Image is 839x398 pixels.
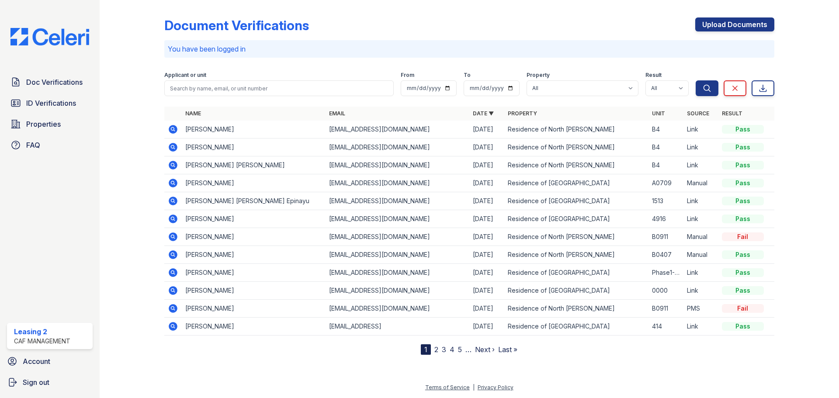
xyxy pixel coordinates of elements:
[469,138,504,156] td: [DATE]
[722,110,742,117] a: Result
[182,192,326,210] td: [PERSON_NAME] [PERSON_NAME] Epinayu
[23,356,50,367] span: Account
[687,110,709,117] a: Source
[182,138,326,156] td: [PERSON_NAME]
[182,174,326,192] td: [PERSON_NAME]
[326,228,469,246] td: [EMAIL_ADDRESS][DOMAIN_NAME]
[648,300,683,318] td: B0911
[478,384,513,391] a: Privacy Policy
[26,119,61,129] span: Properties
[648,174,683,192] td: A0709
[326,318,469,336] td: [EMAIL_ADDRESS]
[683,210,718,228] td: Link
[722,215,764,223] div: Pass
[469,156,504,174] td: [DATE]
[3,353,96,370] a: Account
[469,282,504,300] td: [DATE]
[182,228,326,246] td: [PERSON_NAME]
[469,192,504,210] td: [DATE]
[504,318,648,336] td: Residence of [GEOGRAPHIC_DATA]
[648,192,683,210] td: 1513
[683,121,718,138] td: Link
[648,264,683,282] td: Phase1-0114
[504,174,648,192] td: Residence of [GEOGRAPHIC_DATA]
[26,98,76,108] span: ID Verifications
[326,138,469,156] td: [EMAIL_ADDRESS][DOMAIN_NAME]
[401,72,414,79] label: From
[504,246,648,264] td: Residence of North [PERSON_NAME]
[26,77,83,87] span: Doc Verifications
[464,72,471,79] label: To
[504,210,648,228] td: Residence of [GEOGRAPHIC_DATA]
[26,140,40,150] span: FAQ
[473,384,475,391] div: |
[326,192,469,210] td: [EMAIL_ADDRESS][DOMAIN_NAME]
[527,72,550,79] label: Property
[458,345,462,354] a: 5
[722,143,764,152] div: Pass
[14,326,70,337] div: Leasing 2
[469,318,504,336] td: [DATE]
[648,282,683,300] td: 0000
[182,318,326,336] td: [PERSON_NAME]
[504,228,648,246] td: Residence of North [PERSON_NAME]
[469,264,504,282] td: [DATE]
[182,264,326,282] td: [PERSON_NAME]
[722,197,764,205] div: Pass
[683,246,718,264] td: Manual
[508,110,537,117] a: Property
[182,282,326,300] td: [PERSON_NAME]
[504,192,648,210] td: Residence of [GEOGRAPHIC_DATA]
[326,174,469,192] td: [EMAIL_ADDRESS][DOMAIN_NAME]
[504,121,648,138] td: Residence of North [PERSON_NAME]
[164,17,309,33] div: Document Verifications
[326,282,469,300] td: [EMAIL_ADDRESS][DOMAIN_NAME]
[469,210,504,228] td: [DATE]
[648,156,683,174] td: B4
[469,121,504,138] td: [DATE]
[326,246,469,264] td: [EMAIL_ADDRESS][DOMAIN_NAME]
[722,268,764,277] div: Pass
[722,286,764,295] div: Pass
[648,246,683,264] td: B0407
[504,282,648,300] td: Residence of [GEOGRAPHIC_DATA]
[421,344,431,355] div: 1
[326,210,469,228] td: [EMAIL_ADDRESS][DOMAIN_NAME]
[450,345,454,354] a: 4
[182,121,326,138] td: [PERSON_NAME]
[434,345,438,354] a: 2
[465,344,472,355] span: …
[7,73,93,91] a: Doc Verifications
[164,72,206,79] label: Applicant or unit
[469,246,504,264] td: [DATE]
[683,138,718,156] td: Link
[722,322,764,331] div: Pass
[3,374,96,391] button: Sign out
[326,121,469,138] td: [EMAIL_ADDRESS][DOMAIN_NAME]
[329,110,345,117] a: Email
[473,110,494,117] a: Date ▼
[648,210,683,228] td: 4916
[7,136,93,154] a: FAQ
[168,44,771,54] p: You have been logged in
[722,161,764,170] div: Pass
[683,156,718,174] td: Link
[722,179,764,187] div: Pass
[7,115,93,133] a: Properties
[14,337,70,346] div: CAF Management
[425,384,470,391] a: Terms of Service
[475,345,495,354] a: Next ›
[645,72,662,79] label: Result
[648,121,683,138] td: B4
[326,300,469,318] td: [EMAIL_ADDRESS][DOMAIN_NAME]
[182,300,326,318] td: [PERSON_NAME]
[498,345,517,354] a: Last »
[683,264,718,282] td: Link
[683,300,718,318] td: PMS
[648,228,683,246] td: B0911
[7,94,93,112] a: ID Verifications
[442,345,446,354] a: 3
[648,318,683,336] td: 414
[182,246,326,264] td: [PERSON_NAME]
[695,17,774,31] a: Upload Documents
